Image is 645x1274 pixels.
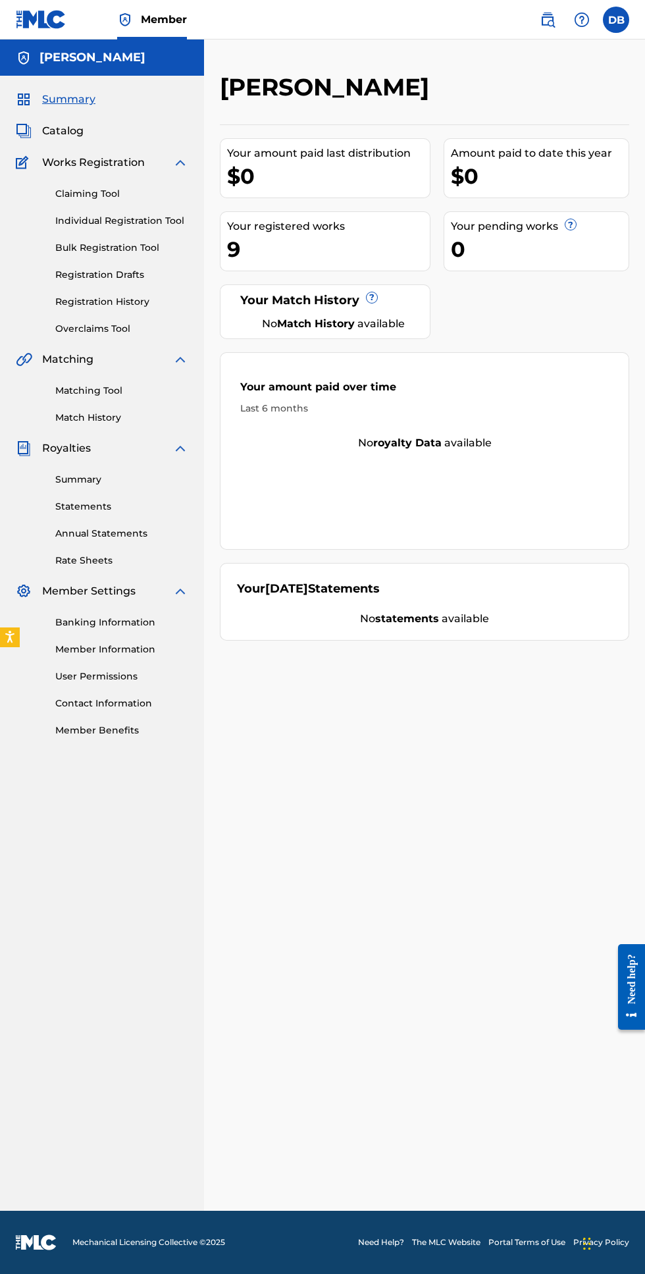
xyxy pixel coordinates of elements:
[253,316,413,332] div: No available
[265,581,308,596] span: [DATE]
[16,352,32,367] img: Matching
[569,7,595,33] div: Help
[42,583,136,599] span: Member Settings
[227,234,430,264] div: 9
[574,12,590,28] img: help
[240,379,609,402] div: Your amount paid over time
[451,234,629,264] div: 0
[220,72,436,102] h2: [PERSON_NAME]
[117,12,133,28] img: Top Rightsholder
[227,146,430,161] div: Your amount paid last distribution
[227,161,430,191] div: $0
[16,50,32,66] img: Accounts
[579,1211,645,1274] iframe: Chat Widget
[358,1236,404,1248] a: Need Help?
[55,473,188,487] a: Summary
[583,1224,591,1263] div: Drag
[375,612,439,625] strong: statements
[451,146,629,161] div: Amount paid to date this year
[540,12,555,28] img: search
[55,187,188,201] a: Claiming Tool
[55,500,188,514] a: Statements
[240,402,609,415] div: Last 6 months
[16,583,32,599] img: Member Settings
[55,295,188,309] a: Registration History
[488,1236,565,1248] a: Portal Terms of Use
[55,527,188,541] a: Annual Statements
[227,219,430,234] div: Your registered works
[237,611,612,627] div: No available
[573,1236,629,1248] a: Privacy Policy
[16,92,32,107] img: Summary
[72,1236,225,1248] span: Mechanical Licensing Collective © 2025
[237,292,413,309] div: Your Match History
[565,219,576,230] span: ?
[16,440,32,456] img: Royalties
[16,1234,57,1250] img: logo
[172,583,188,599] img: expand
[42,155,145,171] span: Works Registration
[277,317,355,330] strong: Match History
[16,155,33,171] img: Works Registration
[55,411,188,425] a: Match History
[42,352,93,367] span: Matching
[55,322,188,336] a: Overclaims Tool
[237,580,380,598] div: Your Statements
[42,123,84,139] span: Catalog
[16,123,32,139] img: Catalog
[16,123,84,139] a: CatalogCatalog
[55,268,188,282] a: Registration Drafts
[55,724,188,737] a: Member Benefits
[55,643,188,656] a: Member Information
[534,7,561,33] a: Public Search
[451,219,629,234] div: Your pending works
[16,92,95,107] a: SummarySummary
[141,12,187,27] span: Member
[39,50,145,65] h5: Dannrie Brown
[55,241,188,255] a: Bulk Registration Tool
[373,437,442,449] strong: royalty data
[55,384,188,398] a: Matching Tool
[603,7,629,33] div: User Menu
[172,155,188,171] img: expand
[55,214,188,228] a: Individual Registration Tool
[16,10,66,29] img: MLC Logo
[42,440,91,456] span: Royalties
[451,161,629,191] div: $0
[172,352,188,367] img: expand
[367,292,377,303] span: ?
[55,697,188,710] a: Contact Information
[172,440,188,456] img: expand
[608,934,645,1040] iframe: Resource Center
[412,1236,480,1248] a: The MLC Website
[220,435,629,451] div: No available
[55,670,188,683] a: User Permissions
[42,92,95,107] span: Summary
[55,616,188,629] a: Banking Information
[55,554,188,568] a: Rate Sheets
